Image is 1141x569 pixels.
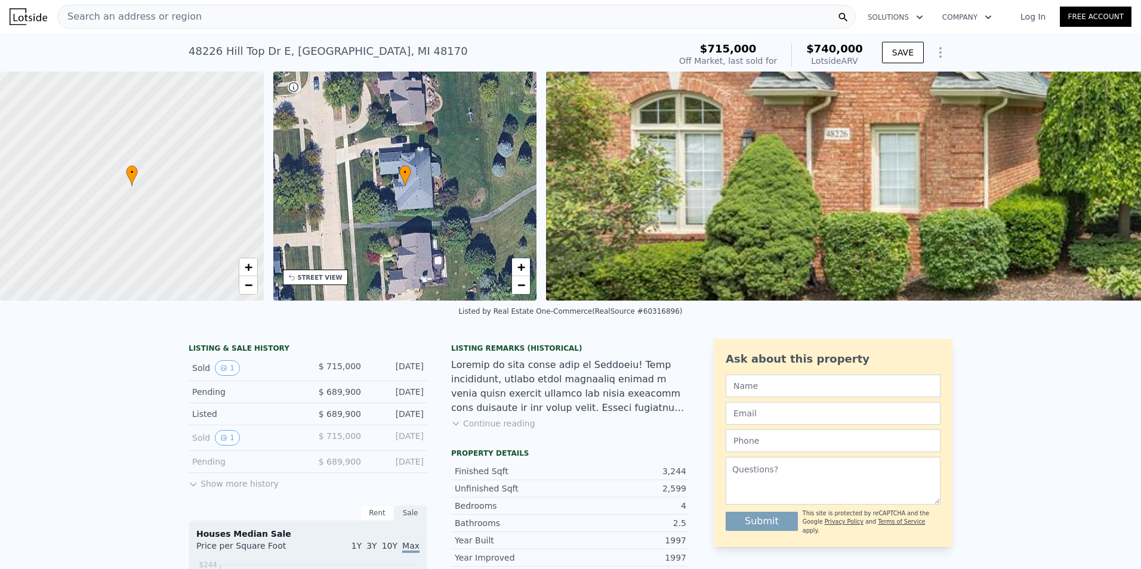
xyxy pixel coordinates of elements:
[726,429,940,452] input: Phone
[455,517,570,529] div: Bathrooms
[126,165,138,186] div: •
[189,473,279,490] button: Show more history
[517,259,525,274] span: +
[458,307,682,316] div: Listed by Real Estate One-Commerce (RealSource #60316896)
[455,552,570,564] div: Year Improved
[189,344,427,355] div: LISTING & SALE HISTORY
[196,540,308,559] div: Price per Square Foot
[215,430,240,446] button: View historical data
[192,386,298,398] div: Pending
[351,541,362,551] span: 1Y
[929,41,952,64] button: Show Options
[215,360,240,376] button: View historical data
[570,483,686,494] div: 2,599
[371,456,424,468] div: [DATE]
[455,483,570,494] div: Unfinished Sqft
[189,43,468,60] div: 48226 Hill Top Dr E , [GEOGRAPHIC_DATA] , MI 48170
[726,512,798,531] button: Submit
[679,55,777,67] div: Off Market, last sold for
[455,534,570,546] div: Year Built
[570,534,686,546] div: 1997
[199,561,217,569] tspan: $244
[512,258,530,276] a: Zoom in
[726,351,940,367] div: Ask about this property
[806,42,863,55] span: $740,000
[402,541,420,553] span: Max
[58,10,202,24] span: Search an address or region
[451,358,690,415] div: Loremip do sita conse adip el Seddoeiu! Temp incididunt, utlabo etdol magnaaliq enimad m venia qu...
[882,42,924,63] button: SAVE
[455,465,570,477] div: Finished Sqft
[570,465,686,477] div: 3,244
[371,408,424,420] div: [DATE]
[371,430,424,446] div: [DATE]
[933,7,1001,28] button: Company
[806,55,863,67] div: Lotside ARV
[244,259,252,274] span: +
[371,360,424,376] div: [DATE]
[196,528,420,540] div: Houses Median Sale
[512,276,530,294] a: Zoom out
[570,517,686,529] div: 2.5
[1060,7,1131,27] a: Free Account
[126,167,138,178] span: •
[825,518,864,525] a: Privacy Policy
[319,361,361,371] span: $ 715,000
[1006,11,1060,23] a: Log In
[726,402,940,425] input: Email
[570,552,686,564] div: 1997
[360,505,394,521] div: Rent
[192,408,298,420] div: Listed
[366,541,377,551] span: 3Y
[451,449,690,458] div: Property details
[239,276,257,294] a: Zoom out
[455,500,570,512] div: Bedrooms
[394,505,427,521] div: Sale
[451,418,535,429] button: Continue reading
[319,387,361,397] span: $ 689,900
[192,360,298,376] div: Sold
[371,386,424,398] div: [DATE]
[10,8,47,25] img: Lotside
[192,430,298,446] div: Sold
[298,273,343,282] div: STREET VIEW
[382,541,397,551] span: 10Y
[878,518,925,525] a: Terms of Service
[399,167,411,178] span: •
[700,42,757,55] span: $715,000
[517,277,525,292] span: −
[570,500,686,512] div: 4
[192,456,298,468] div: Pending
[319,409,361,419] span: $ 689,900
[319,431,361,441] span: $ 715,000
[239,258,257,276] a: Zoom in
[399,165,411,186] div: •
[319,457,361,466] span: $ 689,900
[803,509,940,535] div: This site is protected by reCAPTCHA and the Google and apply.
[858,7,933,28] button: Solutions
[244,277,252,292] span: −
[451,344,690,353] div: Listing Remarks (Historical)
[726,375,940,397] input: Name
